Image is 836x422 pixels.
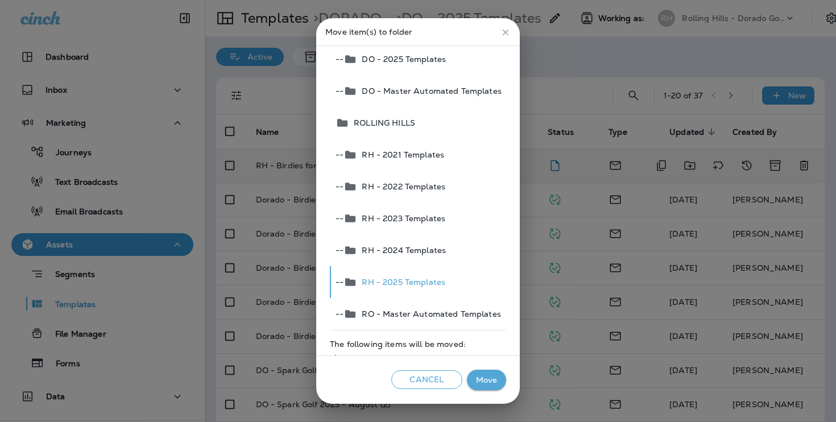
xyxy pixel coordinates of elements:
[357,278,445,287] span: RH - 2025 Templates
[496,23,515,42] button: close
[357,246,446,255] span: RH - 2024 Templates
[357,86,501,96] span: DO - Master Automated Templates
[331,202,506,234] button: --RH - 2023 Templates
[331,75,506,107] button: --DO - Master Automated Templates
[331,107,506,139] button: ROLLING HILLS
[357,182,445,191] span: RH - 2022 Templates
[357,309,500,318] span: RO - Master Automated Templates
[336,182,343,191] span: --
[331,171,506,202] button: --RH - 2022 Templates
[331,139,506,171] button: --RH - 2021 Templates
[330,340,506,349] span: The following items will be moved:
[331,234,506,266] button: --RH - 2024 Templates
[336,86,343,96] span: --
[325,27,511,36] p: Move item(s) to folder
[349,118,415,127] span: ROLLING HILLS
[336,246,343,255] span: --
[336,214,343,223] span: --
[467,370,506,391] button: Move
[334,353,502,362] span: Items:
[391,370,462,389] button: Cancel
[336,150,343,159] span: --
[336,278,343,287] span: --
[331,266,506,298] button: --RH - 2025 Templates
[331,298,506,330] button: --RO - Master Automated Templates
[357,150,444,159] span: RH - 2021 Templates
[357,214,445,223] span: RH - 2023 Templates
[336,309,343,318] span: --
